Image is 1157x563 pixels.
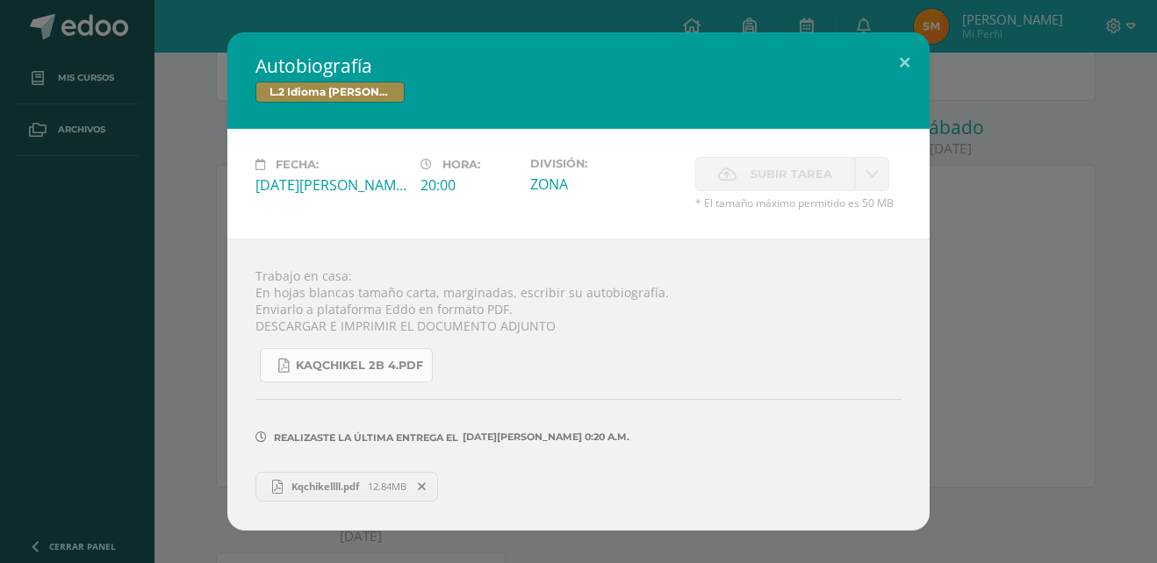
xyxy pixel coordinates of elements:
div: 20:00 [420,175,516,195]
span: * El tamaño máximo permitido es 50 MB [695,196,902,210]
span: Realizaste la última entrega el [274,431,458,444]
div: Trabajo en casa: En hojas blancas tamaño carta, marginadas, escribir su autobiografía. Enviarlo a... [227,239,930,530]
span: Kqchikellll.pdf [283,480,368,493]
span: Subir tarea [751,158,832,190]
a: KAQCHIKEL 2B 4.pdf [260,348,433,382]
span: [DATE][PERSON_NAME] 0:20 a.m. [458,437,629,438]
button: Close (Esc) [880,32,930,92]
h2: Autobiografía [255,53,902,78]
span: 12.84MB [368,480,406,493]
span: L.2 Idioma [PERSON_NAME] [255,82,405,103]
span: Hora: [442,158,480,171]
span: KAQCHIKEL 2B 4.pdf [296,359,423,373]
label: La fecha de entrega ha expirado [695,157,855,191]
div: [DATE][PERSON_NAME] [255,175,406,195]
a: Kqchikellll.pdf 12.84MB [255,472,438,502]
span: Fecha: [276,158,319,171]
div: ZONA [530,175,681,194]
a: La fecha de entrega ha expirado [855,157,889,191]
span: Remover entrega [407,477,437,496]
label: División: [530,157,681,170]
